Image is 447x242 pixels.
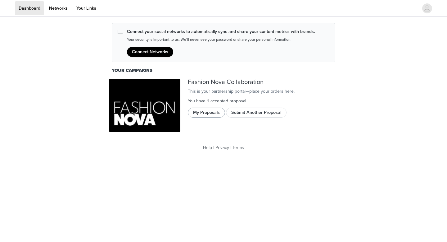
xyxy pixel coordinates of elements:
div: avatar [424,3,430,13]
a: Networks [45,1,71,15]
a: Help [203,145,212,150]
span: | [230,145,231,150]
button: Submit Another Proposal [226,108,287,118]
p: Your security is important to us. We’ll never see your password or share your personal information. [127,37,315,42]
div: Your Campaigns [112,67,335,74]
button: My Proposals [188,108,225,118]
img: Fashion Nova [109,79,180,133]
a: Your Links [73,1,100,15]
div: Fashion Nova Collaboration [188,79,338,86]
p: Connect your social networks to automatically sync and share your content metrics with brands. [127,28,315,35]
a: Privacy [215,145,229,150]
button: Connect Networks [127,47,173,57]
div: This is your partnership portal—place your orders here. [188,88,338,95]
span: | [213,145,214,150]
a: Dashboard [15,1,44,15]
a: Terms [233,145,244,150]
span: You have 1 accepted proposal . [188,98,247,104]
